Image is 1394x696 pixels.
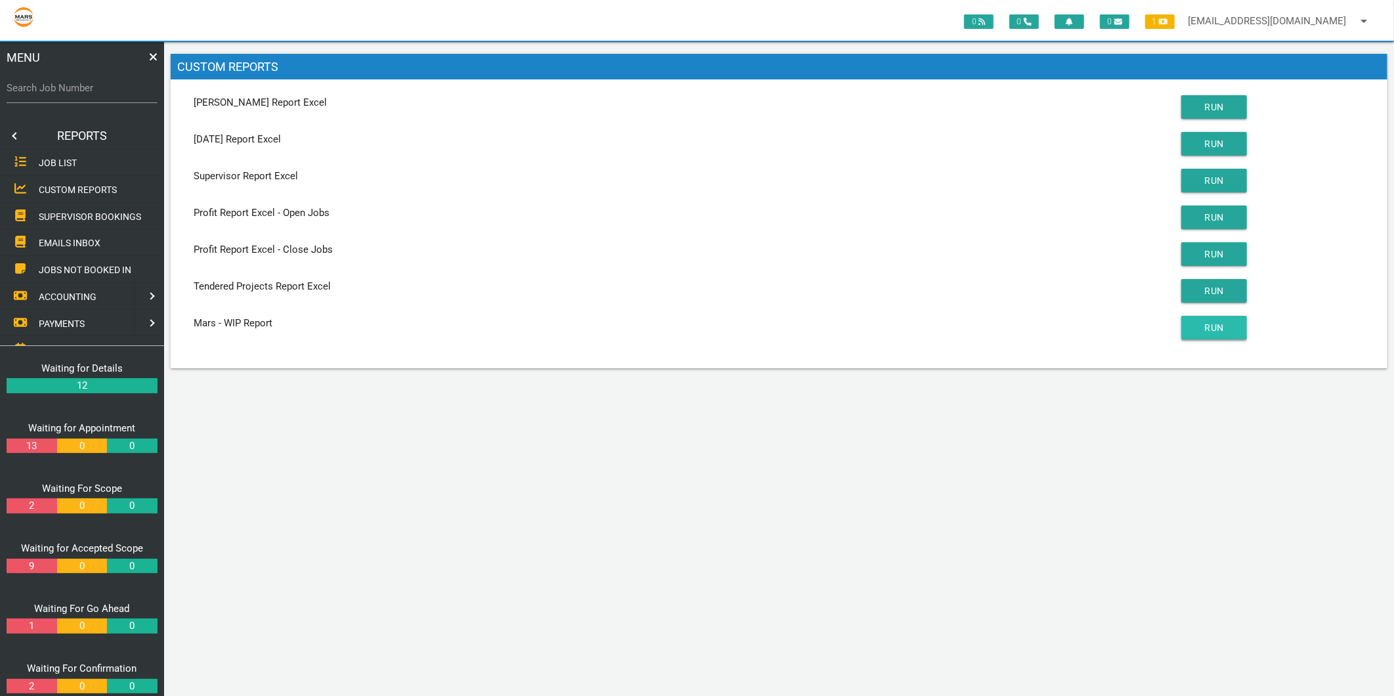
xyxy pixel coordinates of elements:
a: 0 [57,439,107,454]
a: 12 [7,378,158,393]
img: s3file [13,7,34,28]
span: 0 [964,14,994,29]
div: Profit Report Excel - Open Jobs [186,206,1174,221]
a: 13 [7,439,56,454]
button: RUN [1181,169,1247,192]
a: 0 [57,559,107,574]
div: Mars - WIP Report [186,316,1174,331]
a: 2 [7,498,56,513]
a: 0 [107,439,157,454]
a: 0 [107,619,157,634]
button: RUN [1181,132,1247,156]
div: Supervisor Report Excel [186,169,1174,184]
a: Waiting For Go Ahead [35,603,130,615]
a: 0 [107,559,157,574]
label: Search Job Number [7,81,158,96]
button: RUN [1181,279,1247,303]
span: EMAILS INBOX [39,238,100,248]
span: 0 [1100,14,1130,29]
span: CUSTOM REPORTS [39,185,117,195]
span: PAYMENTS [39,318,85,328]
div: [DATE] Report Excel [186,132,1174,147]
h1: Custom Reports [171,54,1387,80]
a: Waiting For Confirmation [28,663,137,674]
a: 0 [57,679,107,694]
div: [PERSON_NAME] Report Excel [186,95,1174,110]
a: 0 [107,679,157,694]
a: Waiting for Accepted Scope [21,542,143,554]
button: RUN [1181,206,1247,229]
button: RUN [1181,242,1247,266]
span: MENU [7,49,40,66]
span: VIEW SCHEDULE [39,345,108,355]
span: SUPERVISOR BOOKINGS [39,211,141,221]
span: ACCOUNTING [39,292,96,302]
a: 0 [57,619,107,634]
a: 1 [7,619,56,634]
a: 9 [7,559,56,574]
span: JOBS NOT BOOKED IN [39,265,131,275]
div: Tendered Projects Report Excel [186,279,1174,294]
span: 0 [1009,14,1039,29]
a: Waiting For Scope [42,483,122,494]
a: 0 [57,498,107,513]
button: RUN [1181,316,1247,339]
a: Waiting for Details [41,362,123,374]
a: 0 [107,498,157,513]
a: 2 [7,679,56,694]
a: REPORTS [26,123,138,149]
div: Profit Report Excel - Close Jobs [186,242,1174,257]
span: 1 [1145,14,1175,29]
a: Waiting for Appointment [29,422,136,434]
button: RUN [1181,95,1247,119]
span: JOB LIST [39,158,77,168]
